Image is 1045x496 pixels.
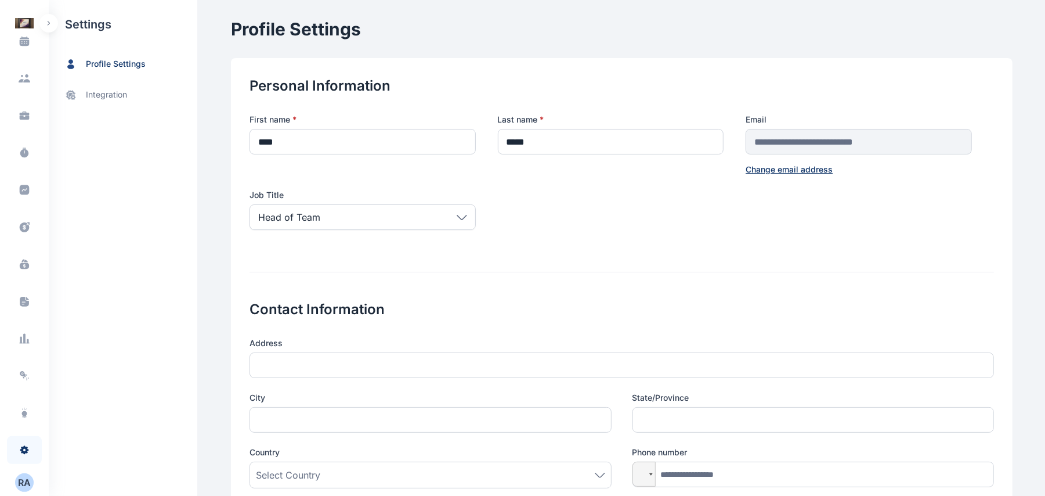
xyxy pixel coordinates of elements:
[250,392,612,404] label: City
[250,272,994,319] h2: Contact Information
[498,114,724,125] label: Last name
[86,89,127,101] span: integration
[632,392,995,404] label: State/Province
[250,189,476,201] label: Job Title
[15,476,34,490] div: R A
[250,447,280,458] span: Country
[256,468,320,482] span: Select Country
[7,473,42,492] button: RA
[231,19,1013,39] h1: Profile Settings
[746,164,833,175] button: Change email address
[86,58,146,70] span: profile settings
[632,447,995,458] label: Phone number
[746,114,972,125] label: Email
[49,80,197,110] a: integration
[15,473,34,492] button: RA
[250,77,994,95] h2: Personal Information
[49,49,197,80] a: profile settings
[250,114,476,125] label: First name
[258,210,320,224] p: Head of Team
[250,337,994,349] label: Address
